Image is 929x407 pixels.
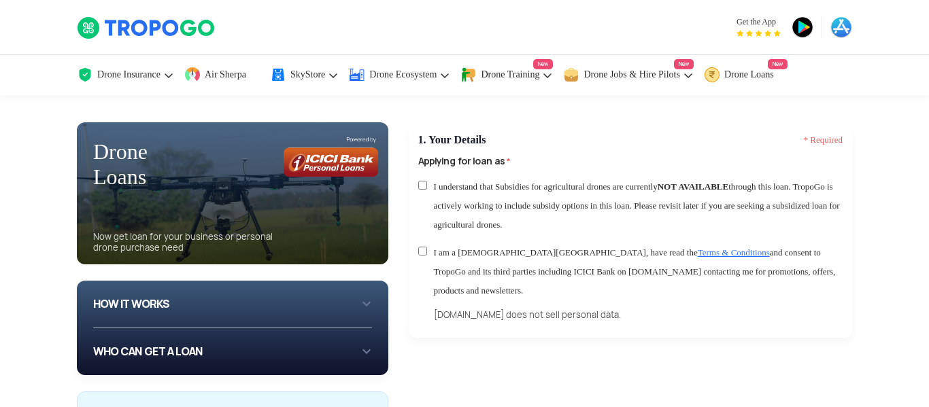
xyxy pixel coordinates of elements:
[184,55,260,95] a: Air Sherpa
[533,59,553,69] span: New
[93,339,372,364] div: WHO CAN GET A LOAN
[77,55,174,95] a: Drone Insurance
[737,16,781,27] span: Get the App
[434,243,843,325] label: I am a [DEMOGRAPHIC_DATA][GEOGRAPHIC_DATA], have read the and consent to TropoGo and its third pa...
[584,69,680,80] span: Drone Jobs & Hire Pilots
[481,69,539,80] span: Drone Training
[349,55,450,95] a: Drone Ecosystem
[93,291,372,317] div: HOW IT WORKS
[284,136,377,177] img: bg_icicilogo1.png
[290,69,325,80] span: SkyStore
[369,69,437,80] span: Drone Ecosystem
[77,16,216,39] img: TropoGo Logo
[804,132,843,148] span: * Required
[270,55,339,95] a: SkyStore
[724,69,774,80] span: Drone Loans
[434,177,843,234] label: I understand that Subsidies for agricultural drones are currently through this loan. TropoGo is a...
[698,247,770,258] span: Terms & Conditions
[768,59,788,69] span: New
[434,306,843,325] div: [DOMAIN_NAME] does not sell personal data.
[418,132,843,148] p: 1. Your Details
[93,222,388,264] div: Now get loan for your business or personal drone purchase need
[97,69,161,80] span: Drone Insurance
[563,55,694,95] a: Drone Jobs & Hire PilotsNew
[737,30,781,37] img: App Raking
[792,16,813,38] img: ic_playstore.png
[418,155,843,169] label: Applying for loan as
[460,55,553,95] a: Drone TrainingNew
[674,59,694,69] span: New
[205,69,246,80] span: Air Sherpa
[704,55,788,95] a: Drone LoansNew
[93,139,388,190] h1: Drone Loans
[658,181,728,192] div: NOT AVAILABLE
[830,16,852,38] img: ic_appstore.png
